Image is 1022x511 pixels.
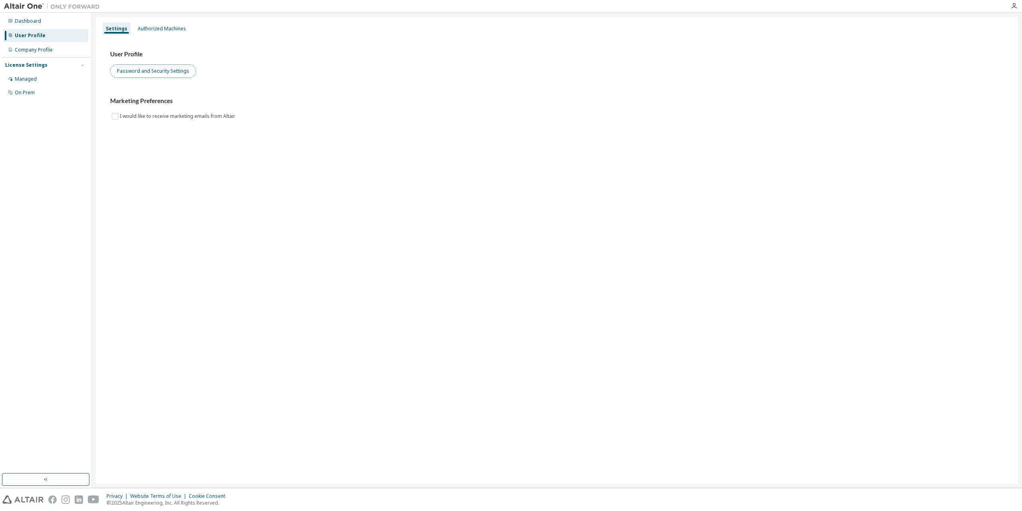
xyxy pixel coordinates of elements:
img: Altair One [4,2,104,10]
div: Managed [15,76,37,82]
div: Company Profile [15,47,53,53]
img: altair_logo.svg [2,495,44,504]
h3: Marketing Preferences [110,97,1004,105]
button: Password and Security Settings [110,64,196,78]
div: User Profile [15,32,46,39]
div: Authorized Machines [138,26,186,32]
div: Cookie Consent [189,493,230,499]
label: I would like to receive marketing emails from Altair [120,111,237,121]
div: Website Terms of Use [130,493,189,499]
p: © 2025 Altair Engineering, Inc. All Rights Reserved. [107,499,230,506]
div: Privacy [107,493,130,499]
img: facebook.svg [48,495,57,504]
img: linkedin.svg [75,495,83,504]
img: instagram.svg [61,495,70,504]
h3: User Profile [110,50,1004,58]
div: Settings [106,26,127,32]
div: Dashboard [15,18,41,24]
div: License Settings [5,62,48,68]
img: youtube.svg [88,495,99,504]
div: On Prem [15,89,35,96]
